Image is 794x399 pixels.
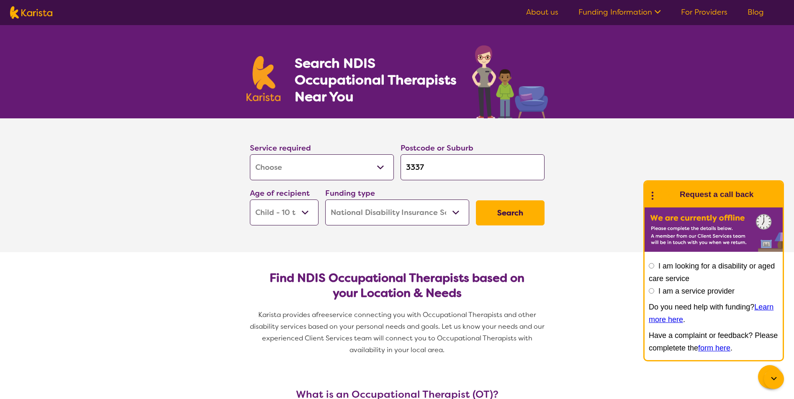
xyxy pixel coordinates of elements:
a: About us [526,7,558,17]
label: I am looking for a disability or aged care service [649,262,775,283]
img: Karista logo [10,6,52,19]
label: I am a service provider [658,287,735,295]
label: Funding type [325,188,375,198]
label: Postcode or Suburb [401,143,473,153]
a: form here [698,344,730,352]
h1: Search NDIS Occupational Therapists Near You [295,55,457,105]
img: Karista offline chat form to request call back [645,207,783,252]
input: Type [401,154,545,180]
span: Karista provides a [258,310,316,319]
label: Age of recipient [250,188,310,198]
h1: Request a call back [680,188,753,201]
a: Funding Information [578,7,661,17]
img: occupational-therapy [472,45,548,118]
span: free [316,310,329,319]
img: Karista logo [247,56,281,101]
p: Have a complaint or feedback? Please completete the . [649,329,779,354]
p: Do you need help with funding? . [649,301,779,326]
img: Karista [658,186,675,203]
a: Blog [748,7,764,17]
h2: Find NDIS Occupational Therapists based on your Location & Needs [257,271,538,301]
span: service connecting you with Occupational Therapists and other disability services based on your p... [250,310,546,354]
label: Service required [250,143,311,153]
button: Channel Menu [758,365,781,389]
button: Search [476,200,545,225]
a: For Providers [681,7,727,17]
